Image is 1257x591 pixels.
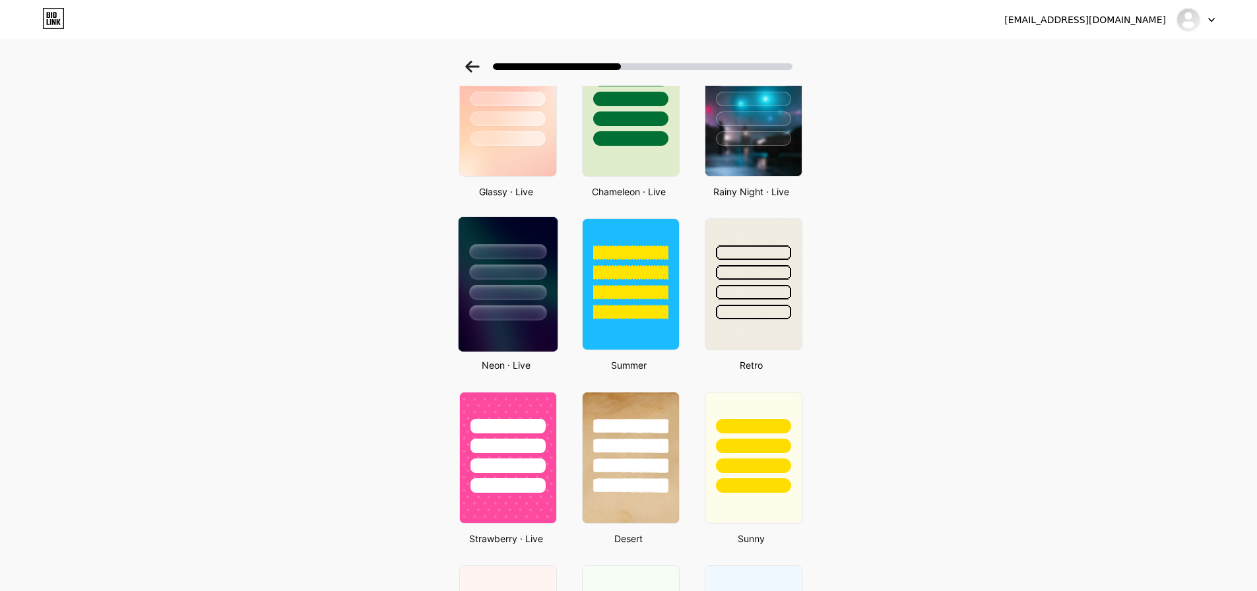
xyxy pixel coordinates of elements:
[578,532,680,545] div: Desert
[1004,13,1166,27] div: [EMAIL_ADDRESS][DOMAIN_NAME]
[1176,7,1201,32] img: x_video_fyp
[458,217,557,352] img: neon.jpg
[578,358,680,372] div: Summer
[578,185,680,199] div: Chameleon · Live
[701,532,802,545] div: Sunny
[455,358,557,372] div: Neon · Live
[455,185,557,199] div: Glassy · Live
[701,358,802,372] div: Retro
[455,532,557,545] div: Strawberry · Live
[701,185,802,199] div: Rainy Night · Live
